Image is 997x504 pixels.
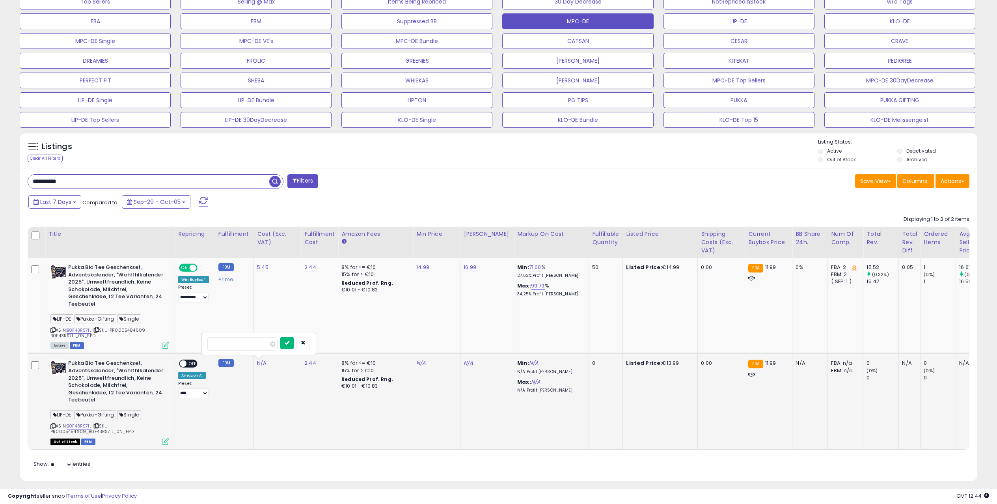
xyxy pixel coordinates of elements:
small: FBA [748,360,763,368]
div: €14.99 [626,264,691,271]
b: Min: [517,263,529,271]
div: Listed Price [626,230,694,238]
div: Repricing [178,230,212,238]
small: Amazon Fees. [341,238,346,245]
div: 16.55 [959,278,991,285]
span: ON [180,265,190,271]
div: Amazon AI [178,372,206,379]
small: FBM [218,359,234,367]
small: (0.36%) [964,271,982,278]
span: Pukka-Gifting [74,314,116,323]
button: WHISKAS [341,73,492,88]
button: LIP-DE Bundle [181,92,332,108]
div: Win BuyBox * [178,276,209,283]
span: FBM [70,342,84,349]
button: MPC-DE Top Sellers [663,73,814,88]
div: Preset: [178,285,209,302]
div: % [517,282,583,297]
div: FBM: 2 [831,271,857,278]
div: 0 [867,360,898,367]
span: All listings that are currently out of stock and unavailable for purchase on Amazon [50,439,80,445]
button: PUKKA [663,92,814,108]
span: FBM [81,439,95,445]
div: % [517,264,583,278]
small: FBM [218,263,234,271]
span: Pukka-Gifting [74,410,116,419]
button: CATSAN [502,33,653,49]
button: GREENIES [341,53,492,69]
div: seller snap | | [8,493,137,500]
b: Reduced Prof. Rng. [341,280,393,286]
a: Terms of Use [67,492,101,500]
button: KLO-DE Top 15 [663,112,814,128]
div: 15.47 [867,278,898,285]
a: 2.44 [304,263,316,271]
a: 99.79 [531,282,545,290]
div: Amazon Fees [341,230,410,238]
div: 1 [924,264,956,271]
b: Max: [517,378,531,386]
span: LIP-DE [50,410,73,419]
strong: Copyright [8,492,37,500]
a: N/A [416,359,426,367]
button: PUKKA GIFTING [824,92,975,108]
span: Single [117,314,141,323]
a: 14.99 [416,263,429,271]
div: ASIN: [50,360,169,444]
button: [PERSON_NAME] [502,73,653,88]
small: (0%) [924,368,935,374]
label: Out of Stock [827,156,856,163]
a: N/A [464,359,473,367]
button: Filters [287,174,318,188]
div: Clear All Filters [28,155,63,162]
div: 0 [592,360,617,367]
button: MPC-DE 30DayDecrease [824,73,975,88]
div: Fulfillable Quantity [592,230,619,246]
div: N/A [902,360,914,367]
div: Title [48,230,171,238]
div: Min Price [416,230,457,238]
div: Num of Comp. [831,230,860,246]
div: Prime [218,273,248,283]
span: OFF [186,360,199,367]
button: PERFECT FIT [20,73,171,88]
div: Markup on Cost [517,230,585,238]
a: N/A [531,378,540,386]
span: Show: entries [34,460,90,468]
b: Reduced Prof. Rng. [341,376,393,383]
small: (0%) [924,271,935,278]
button: LIP-DE 30DayDecrease [181,112,332,128]
span: | SKU: PR0005484609_ B0F43RS71L_0N_FPD [50,327,148,339]
button: PG TIPS [502,92,653,108]
div: Current Buybox Price [748,230,789,246]
div: ( SFP: 1 ) [831,278,857,285]
a: N/A [529,359,539,367]
div: N/A [959,360,985,367]
div: 15.52 [867,264,898,271]
b: Max: [517,282,531,289]
a: N/A [257,359,266,367]
small: FBA [748,264,763,273]
span: LIP-DE [50,314,73,323]
div: FBA: n/a [831,360,857,367]
a: 2.44 [304,359,316,367]
a: 71.00 [529,263,541,271]
p: N/A Profit [PERSON_NAME] [517,369,583,375]
div: 8% for <= €10 [341,360,407,367]
div: 15% for > €10 [341,367,407,374]
div: FBM: n/a [831,367,857,374]
p: 34.25% Profit [PERSON_NAME] [517,291,583,297]
span: 11.99 [765,359,776,367]
button: LIPTON [341,92,492,108]
button: KLO-DE Melissengeist [824,112,975,128]
img: 51cVWani-DL._SL40_.jpg [50,264,66,280]
b: Listed Price: [626,263,662,271]
b: Pukka Bio Tee Geschenkset, Adventskalender, "Wohlfhlkalender 2025", Umweltfreundlich, Keine Schok... [68,360,164,405]
label: Deactivated [906,147,936,154]
button: FROLIC [181,53,332,69]
span: Last 7 Days [40,198,71,206]
div: Fulfillment Cost [304,230,335,246]
button: DREAMIES [20,53,171,69]
button: LIP-DE Single [20,92,171,108]
div: €13.99 [626,360,691,367]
